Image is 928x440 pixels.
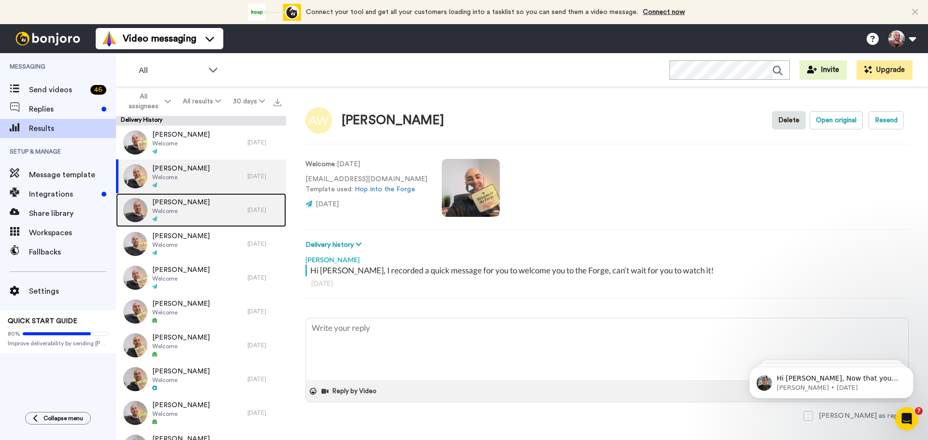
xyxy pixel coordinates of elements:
button: Reply by Video [320,384,379,398]
div: [PERSON_NAME] [342,114,444,128]
img: 2239a921-cfa6-4069-a401-ed60733afec9-thumb.jpg [123,266,147,290]
a: [PERSON_NAME]Welcome[DATE] [116,396,286,430]
span: [PERSON_NAME] [152,333,210,342]
div: animation [248,4,301,21]
div: Hi [PERSON_NAME], I recorded a quick message for you to welcome you to the Forge, can’t wait for ... [310,265,906,276]
span: 7 [915,407,923,415]
span: [PERSON_NAME] [152,400,210,410]
a: [PERSON_NAME]Welcome[DATE] [116,261,286,295]
span: Workspaces [29,227,116,239]
a: Hop into the Forge [355,186,415,193]
span: 80% [8,330,20,338]
span: Send videos [29,84,87,96]
button: Delete [772,111,806,129]
span: Welcome [152,410,210,418]
span: Share library [29,208,116,219]
span: Collapse menu [43,414,83,422]
span: Welcome [152,275,210,283]
iframe: Intercom live chat [895,407,918,430]
div: [PERSON_NAME] as replied [819,411,909,421]
span: All [139,65,203,76]
div: [DATE] [247,308,281,315]
button: All assignees [118,88,177,115]
img: cabe8860-0a88-42e7-9ef4-6f55d7b0fdc0-thumb.jpg [123,299,147,324]
button: Resend [869,111,904,129]
button: Open original [810,111,863,129]
button: Upgrade [856,60,913,80]
span: Connect your tool and get all your customers loading into a tasklist so you can send them a video... [306,9,638,15]
span: Fallbacks [29,246,116,258]
button: Invite [799,60,847,80]
img: vm-color.svg [101,31,117,46]
span: Settings [29,285,116,297]
span: QUICK START GUIDE [8,318,77,325]
span: Welcome [152,342,210,350]
span: Message template [29,169,116,181]
span: Welcome [152,207,210,215]
img: 1a1a901f-a1ee-43c3-bd19-5fa8bca5931e-thumb.jpg [123,333,147,357]
span: All assignees [124,92,163,111]
span: [PERSON_NAME] [152,198,210,207]
div: [DATE] [247,375,281,383]
div: [DATE] [311,279,903,288]
span: Welcome [152,173,210,181]
div: [DATE] [247,240,281,248]
img: bj-logo-header-white.svg [12,32,84,45]
img: bd987514-fb55-4603-aac8-dc9e55f01a40-thumb.jpg [123,130,147,155]
a: [PERSON_NAME]Welcome[DATE] [116,159,286,193]
div: [DATE] [247,409,281,417]
strong: Welcome [305,161,335,168]
span: Replies [29,103,98,115]
span: Welcome [152,309,210,316]
span: Welcome [152,376,210,384]
a: [PERSON_NAME]Welcome[DATE] [116,193,286,227]
span: [PERSON_NAME] [152,367,210,376]
span: [PERSON_NAME] [152,130,210,140]
div: [PERSON_NAME] [305,250,909,265]
div: [DATE] [247,139,281,146]
button: Export all results that match these filters now. [271,94,284,109]
a: [PERSON_NAME]Welcome[DATE] [116,126,286,159]
button: Collapse menu [25,412,91,425]
span: [PERSON_NAME] [152,164,210,173]
button: Delivery history [305,240,364,250]
button: All results [177,93,227,110]
p: [EMAIL_ADDRESS][DOMAIN_NAME] Template used: [305,174,427,195]
a: [PERSON_NAME]Welcome[DATE] [116,295,286,328]
a: [PERSON_NAME]Welcome[DATE] [116,227,286,261]
span: Improve deliverability by sending [PERSON_NAME]’s from your own email [8,340,108,347]
div: [DATE] [247,206,281,214]
img: 21242b90-d38e-4b42-92ca-aac664566d53-thumb.jpg [123,198,147,222]
span: [PERSON_NAME] [152,299,210,309]
span: [PERSON_NAME] [152,265,210,275]
a: [PERSON_NAME]Welcome[DATE] [116,328,286,362]
img: b8a82082-47e5-40e1-a92a-e520c004e2d1-thumb.jpg [123,367,147,391]
img: 2c016905-5c5f-491e-b4c9-b066fb9cf663-thumb.jpg [123,164,147,188]
div: [DATE] [247,341,281,349]
span: Welcome [152,241,210,249]
div: [DATE] [247,274,281,282]
span: Results [29,123,116,134]
iframe: Intercom notifications message [735,346,928,414]
span: Welcome [152,140,210,147]
a: [PERSON_NAME]Welcome[DATE] [116,362,286,396]
p: : [DATE] [305,159,427,170]
img: export.svg [274,99,281,106]
div: Delivery History [116,116,286,126]
div: [DATE] [247,172,281,180]
div: 46 [90,85,106,95]
img: e4c42b4f-04a9-4791-bc7c-512c21875fab-thumb.jpg [123,232,147,256]
span: Video messaging [123,32,196,45]
span: [PERSON_NAME] [152,231,210,241]
img: dff8ed28-f66a-494f-97ce-3bf374552102-thumb.jpg [123,401,147,425]
span: [DATE] [316,201,339,208]
button: 30 days [227,93,271,110]
img: Image of Austin Wood [305,107,332,134]
span: Integrations [29,188,98,200]
a: Connect now [643,9,685,15]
